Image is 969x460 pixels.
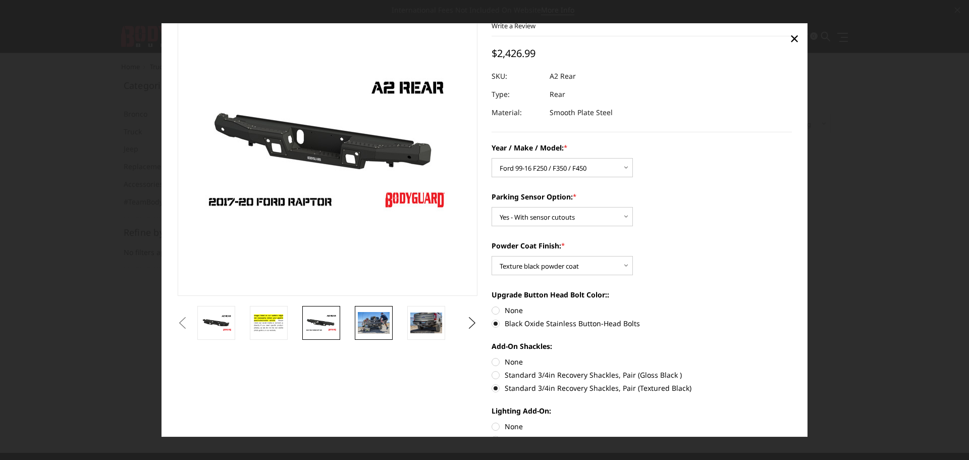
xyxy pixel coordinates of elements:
label: Powder Coat Finish: [492,240,792,251]
label: Rigid 212113 D-Series Pro - Flood Pattern - Flush Mount (pair) [492,434,792,445]
label: None [492,356,792,367]
button: Next [465,316,480,331]
label: Year / Make / Model: [492,142,792,153]
iframe: Chat Widget [919,412,969,460]
dt: Type: [492,85,542,104]
span: $2,426.99 [492,46,535,60]
a: Close [786,30,802,46]
img: A2 Series - Rear Bumper [410,313,442,333]
img: A2 Series - Rear Bumper [253,312,285,334]
label: Standard 3/4in Recovery Shackles, Pair (Textured Black) [492,383,792,393]
label: Black Oxide Stainless Button-Head Bolts [492,318,792,329]
img: A2 Series - Rear Bumper [358,313,390,334]
label: None [492,421,792,432]
dt: SKU: [492,67,542,85]
a: Write a Review [492,21,535,30]
button: Previous [175,316,190,331]
dd: Rear [550,85,565,104]
span: × [790,27,799,49]
img: A2 Series - Rear Bumper [305,314,337,332]
label: Parking Sensor Option: [492,191,792,202]
label: None [492,305,792,316]
img: A2 Series - Rear Bumper [200,314,232,332]
label: Lighting Add-On: [492,405,792,416]
dd: Smooth Plate Steel [550,104,613,122]
dd: A2 Rear [550,67,576,85]
label: Upgrade Button Head Bolt Color:: [492,289,792,300]
label: Add-On Shackles: [492,341,792,351]
label: Standard 3/4in Recovery Shackles, Pair (Gloss Black ) [492,370,792,380]
dt: Material: [492,104,542,122]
